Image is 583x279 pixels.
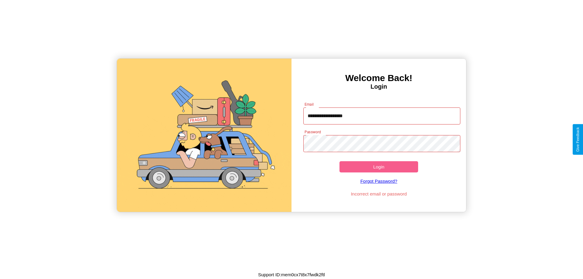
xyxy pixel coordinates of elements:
[258,270,325,279] p: Support ID: mem0cx7t8x7fwdk2ftl
[291,73,466,83] h3: Welcome Back!
[291,83,466,90] h4: Login
[305,102,314,107] label: Email
[300,172,458,190] a: Forgot Password?
[339,161,418,172] button: Login
[117,59,291,212] img: gif
[300,190,458,198] p: Incorrect email or password
[576,127,580,152] div: Give Feedback
[305,129,321,134] label: Password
